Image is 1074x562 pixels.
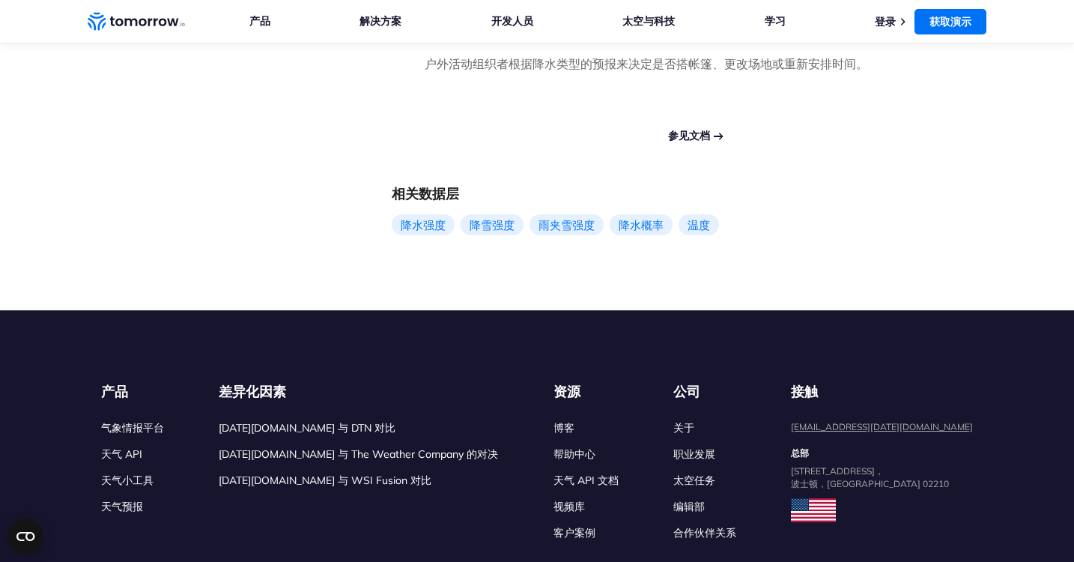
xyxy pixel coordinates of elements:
[610,214,673,235] a: 降水概率
[791,421,973,432] a: [EMAIL_ADDRESS][DATE][DOMAIN_NAME]
[491,14,533,28] a: 开发人员
[673,447,715,461] a: 职业发展
[219,383,286,400] font: 差异化因素
[392,185,459,202] font: 相关数据层
[791,447,809,459] font: 总部
[101,447,142,461] a: 天气 API
[553,500,585,513] a: 视频库
[88,10,185,33] a: 主页链接
[668,129,710,143] a: 参见文档
[219,447,498,461] a: [DATE][DOMAIN_NAME] 与 The Weather Company 的对决
[219,474,431,487] a: [DATE][DOMAIN_NAME] 与 WSI Fusion 对比
[673,526,736,540] a: 合作伙伴关系
[530,214,604,235] a: 雨夹雪强度
[875,15,896,28] a: 登录
[359,14,401,28] a: 解决方案
[553,447,595,461] a: 帮助中心
[425,56,868,71] font: 户外活动组织者根据降水类型的预报来决定是否搭帐篷、更改场地或重新安排时间。
[101,383,128,400] font: 产品
[673,421,694,435] a: 关于
[619,218,664,232] font: 降水概率
[765,14,786,28] a: 学习
[914,9,986,34] a: 获取演示
[791,478,949,489] font: 波士顿，[GEOGRAPHIC_DATA] 02210
[461,214,524,235] a: 降雪强度
[553,383,580,400] font: 资源
[249,14,270,28] a: 产品
[668,129,710,142] font: 参见文档
[791,383,973,491] dl: 联系方式
[791,498,836,522] img: 美国国旗
[101,500,143,513] a: 天气预报
[538,218,595,232] font: 雨夹雪强度
[553,421,574,435] a: 博客
[673,500,705,513] a: 编辑部
[673,474,715,487] a: 太空任务
[622,14,675,28] a: 太空与科技
[553,474,619,487] a: 天气 API 文档
[673,383,700,400] font: 公司
[791,383,818,400] font: 接触
[101,421,164,435] a: 气象情报平台
[7,519,43,555] button: Open CMP widget
[929,15,971,28] font: 获取演示
[688,218,710,232] font: 温度
[219,421,395,435] a: [DATE][DOMAIN_NAME] 与 DTN 对比
[553,526,595,540] a: 客户案例
[401,218,446,232] font: 降水强度
[679,214,719,235] a: 温度
[470,218,515,232] font: 降雪强度
[791,465,884,477] font: [STREET_ADDRESS]，
[101,474,154,487] a: 天气小工具
[392,214,455,235] a: 降水强度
